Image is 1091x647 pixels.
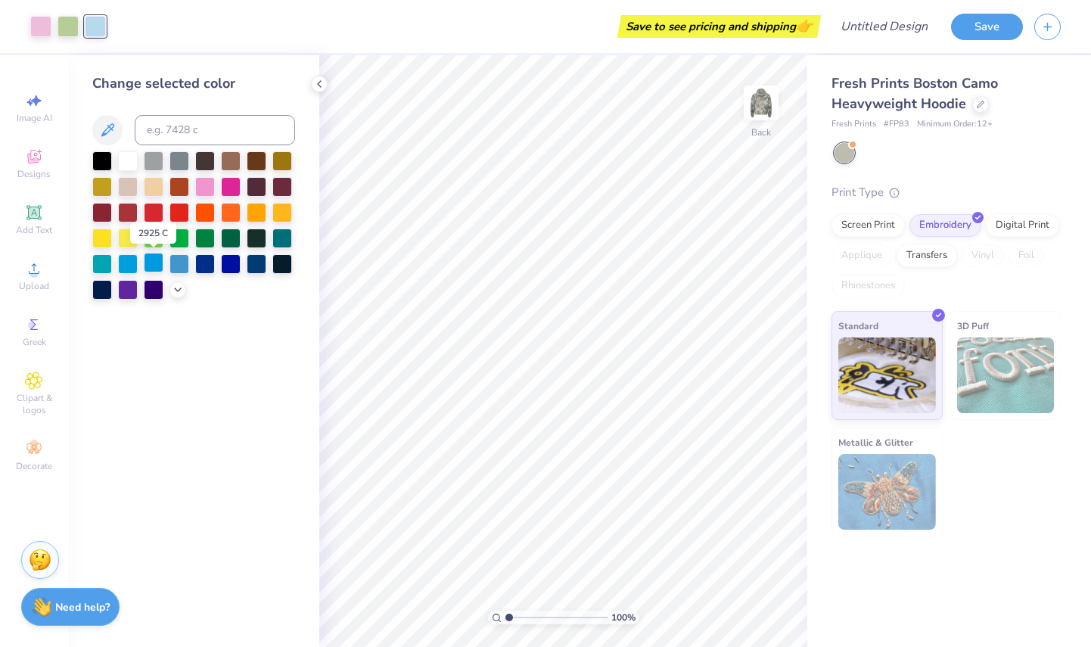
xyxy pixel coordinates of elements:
span: 100 % [611,611,636,624]
img: 3D Puff [957,337,1055,413]
span: Clipart & logos [8,392,61,416]
span: Standard [838,318,878,334]
span: # FP83 [884,118,909,131]
span: Image AI [17,112,52,124]
div: Print Type [831,184,1061,201]
span: Minimum Order: 12 + [917,118,993,131]
button: Save [951,14,1023,40]
div: 2925 C [130,222,176,244]
span: Designs [17,168,51,180]
strong: Need help? [55,600,110,614]
span: Fresh Prints Boston Camo Heavyweight Hoodie [831,74,998,113]
span: Metallic & Glitter [838,434,913,450]
div: Change selected color [92,73,295,94]
span: 👉 [796,17,813,35]
div: Foil [1009,244,1044,267]
div: Save to see pricing and shipping [621,15,817,38]
div: Vinyl [962,244,1004,267]
input: e.g. 7428 c [135,115,295,145]
span: Upload [19,280,49,292]
div: Screen Print [831,214,905,237]
img: Standard [838,337,936,413]
input: Untitled Design [828,11,940,42]
img: Back [746,88,776,118]
span: Fresh Prints [831,118,876,131]
div: Embroidery [909,214,981,237]
div: Digital Print [986,214,1059,237]
div: Transfers [897,244,957,267]
span: 3D Puff [957,318,989,334]
span: Greek [23,336,46,348]
div: Applique [831,244,892,267]
img: Metallic & Glitter [838,454,936,530]
div: Back [751,126,771,139]
span: Decorate [16,460,52,472]
span: Add Text [16,224,52,236]
div: Rhinestones [831,275,905,297]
